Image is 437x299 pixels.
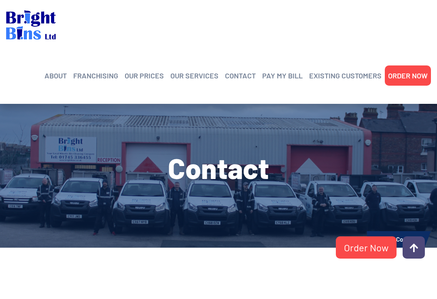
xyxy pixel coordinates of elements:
h1: Contact [6,154,431,182]
a: ORDER NOW [388,69,428,82]
li: Contact [396,234,418,244]
a: ABOUT [45,69,67,82]
a: CONTACT [225,69,256,82]
a: Home [374,236,390,243]
a: FRANCHISING [73,69,118,82]
a: EXISTING CUSTOMERS [309,69,382,82]
a: OUR PRICES [125,69,164,82]
a: PAY MY BILL [262,69,303,82]
a: OUR SERVICES [170,69,218,82]
a: Order Now [336,236,397,259]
